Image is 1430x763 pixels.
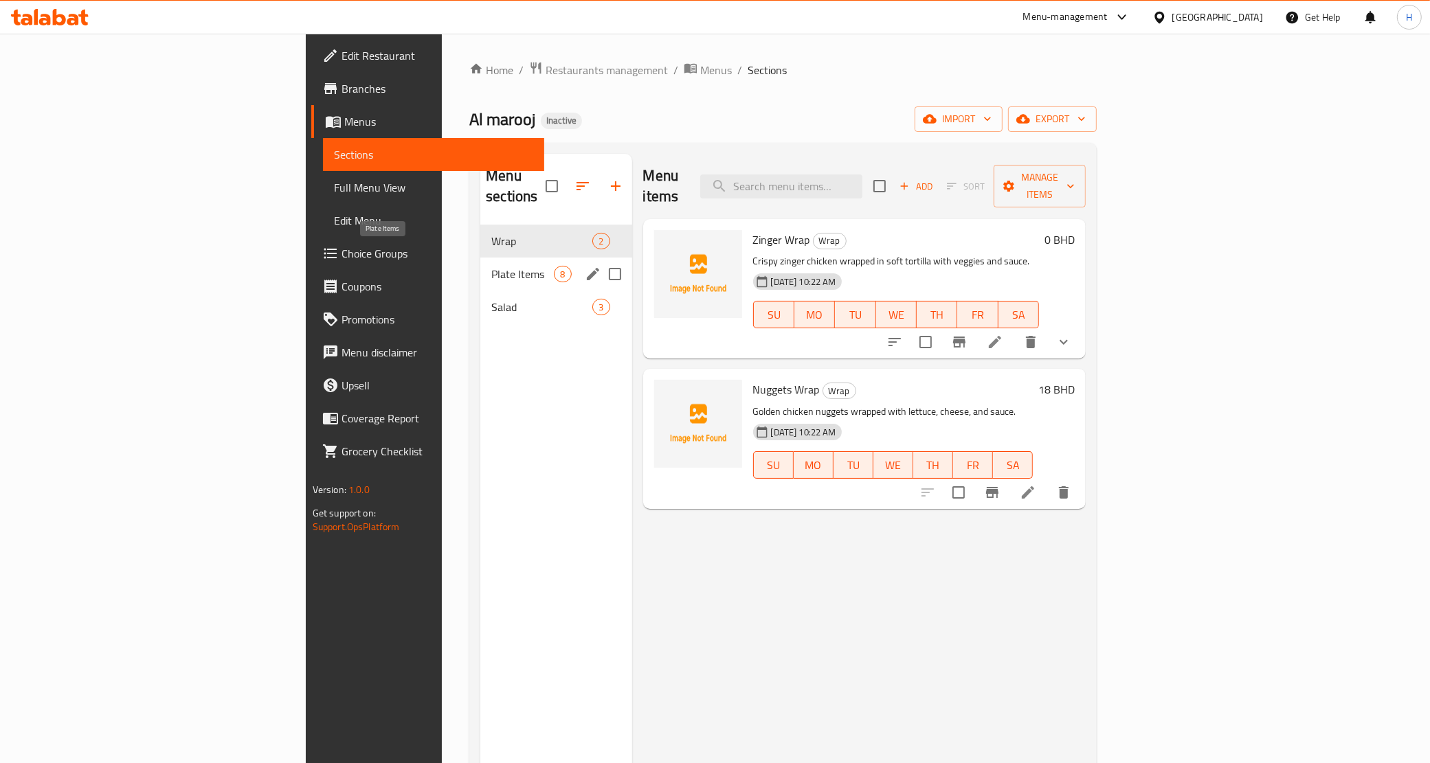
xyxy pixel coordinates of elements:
[311,336,545,369] a: Menu disclaimer
[311,72,545,105] a: Branches
[953,451,993,479] button: FR
[323,204,545,237] a: Edit Menu
[993,451,1033,479] button: SA
[987,334,1003,350] a: Edit menu item
[799,455,828,475] span: MO
[654,380,742,468] img: Nuggets Wrap
[593,301,609,314] span: 3
[342,344,534,361] span: Menu disclaimer
[879,455,908,475] span: WE
[1038,380,1075,399] h6: 18 BHD
[1014,326,1047,358] button: delete
[835,301,875,328] button: TU
[882,305,911,325] span: WE
[911,328,940,356] span: Select to update
[583,264,603,284] button: edit
[919,455,948,475] span: TH
[480,225,632,258] div: Wrap2
[480,291,632,323] div: Salad3
[1055,334,1072,350] svg: Show Choices
[766,275,842,288] span: [DATE] 10:22 AM
[894,176,938,197] button: Add
[840,305,870,325] span: TU
[311,402,545,435] a: Coverage Report
[915,106,1003,132] button: import
[913,451,953,479] button: TH
[334,212,534,229] span: Edit Menu
[938,176,994,197] span: Select section first
[794,301,835,328] button: MO
[593,235,609,248] span: 2
[823,383,856,399] span: Wrap
[342,245,534,262] span: Choice Groups
[537,172,566,201] span: Select all sections
[323,171,545,204] a: Full Menu View
[673,62,678,78] li: /
[323,138,545,171] a: Sections
[943,326,976,358] button: Branch-specific-item
[592,299,610,315] div: items
[1019,111,1086,128] span: export
[876,301,917,328] button: WE
[1023,9,1108,25] div: Menu-management
[541,115,582,126] span: Inactive
[313,518,400,536] a: Support.OpsPlatform
[643,166,684,207] h2: Menu items
[348,481,370,499] span: 1.0.0
[834,451,873,479] button: TU
[313,481,346,499] span: Version:
[878,326,911,358] button: sort-choices
[1044,230,1075,249] h6: 0 BHD
[1008,106,1097,132] button: export
[959,455,987,475] span: FR
[1004,305,1034,325] span: SA
[546,62,668,78] span: Restaurants management
[1047,326,1080,358] button: show more
[700,174,862,198] input: search
[753,451,794,479] button: SU
[700,62,732,78] span: Menus
[313,504,376,522] span: Get support on:
[654,230,742,318] img: Zinger Wrap
[334,179,534,196] span: Full Menu View
[342,377,534,394] span: Upsell
[998,301,1039,328] button: SA
[873,451,913,479] button: WE
[342,410,534,426] span: Coverage Report
[480,219,632,329] nav: Menu sections
[342,80,534,97] span: Branches
[994,165,1086,207] button: Manage items
[344,113,534,130] span: Menus
[814,233,846,249] span: Wrap
[541,113,582,129] div: Inactive
[491,233,592,249] span: Wrap
[917,301,957,328] button: TH
[998,455,1027,475] span: SA
[334,146,534,163] span: Sections
[311,435,545,468] a: Grocery Checklist
[684,61,732,79] a: Menus
[800,305,829,325] span: MO
[554,266,571,282] div: items
[753,229,810,250] span: Zinger Wrap
[823,383,856,399] div: Wrap
[944,478,973,507] span: Select to update
[794,451,834,479] button: MO
[311,270,545,303] a: Coupons
[599,170,632,203] button: Add section
[1020,484,1036,501] a: Edit menu item
[957,301,998,328] button: FR
[737,62,742,78] li: /
[491,299,592,315] div: Salad
[759,305,789,325] span: SU
[566,170,599,203] span: Sort sections
[342,47,534,64] span: Edit Restaurant
[342,311,534,328] span: Promotions
[311,237,545,270] a: Choice Groups
[963,305,992,325] span: FR
[1005,169,1075,203] span: Manage items
[753,379,820,400] span: Nuggets Wrap
[311,369,545,402] a: Upsell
